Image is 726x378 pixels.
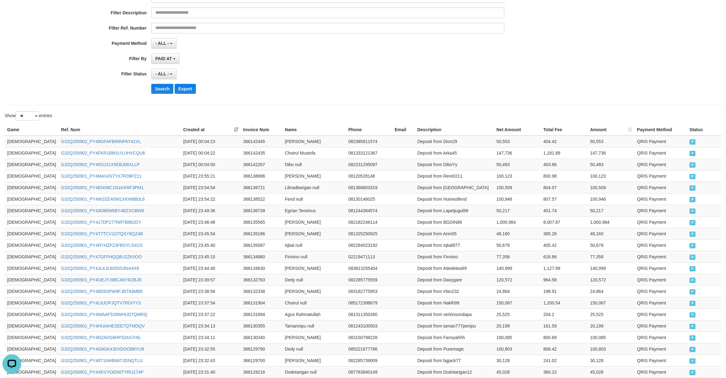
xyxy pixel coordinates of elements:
td: 241.02 [541,355,588,366]
td: 204.2 [541,309,588,320]
td: 100,509 [494,182,541,193]
td: [DEMOGRAPHIC_DATA] [5,170,59,182]
span: PAID [690,312,696,318]
span: PAID [690,278,696,283]
a: G32Q250902_PY40OJ31X5EBJ08XLLP [61,162,140,167]
td: [DATE] 00:04:23 [181,136,241,147]
td: 401.74 [541,205,588,216]
td: 085172398679 [346,297,392,309]
td: Deposit from Iqbal977 [415,239,494,251]
span: - ALL - [155,41,169,46]
td: Deposit from Anin05 [415,228,494,239]
td: [DEMOGRAPHIC_DATA] [5,216,59,228]
td: QRIS Payment [635,274,687,285]
th: Email [392,124,415,136]
td: 45,028 [588,366,634,378]
th: Description [415,124,494,136]
td: 366142445 [241,136,283,147]
label: Show entries [5,111,52,121]
span: PAID [690,197,696,202]
td: [DATE] 23:39:57 [181,274,241,285]
td: 50,483 [494,159,541,170]
td: [DATE] 23:54:54 [181,182,241,193]
td: QRIS Payment [635,136,687,147]
td: QRIS Payment [635,297,687,309]
button: PAID AT [151,53,180,64]
td: QRIS Payment [635,343,687,355]
td: [DATE] 23:55:21 [181,170,241,182]
td: 100,123 [494,170,541,182]
td: 403.86 [541,159,588,170]
span: PAID [690,255,696,260]
td: [DATE] 23:44:40 [181,262,241,274]
select: Showentries [16,111,39,121]
td: 02219471113 [346,251,392,262]
span: PAID [690,151,696,156]
td: 8,007.87 [541,216,588,228]
td: 100,085 [494,332,541,343]
td: 085221677786 [346,343,392,355]
td: [PERSON_NAME] [282,216,346,228]
td: [DEMOGRAPHIC_DATA] [5,159,59,170]
td: 081244364574 [346,205,392,216]
td: QRIS Payment [635,159,687,170]
td: QRIS Payment [635,182,687,193]
a: G32Q250901_PY4RYHZF23FBSYLSXC0 [61,243,143,248]
td: 385.28 [541,228,588,239]
td: Dedy null [282,274,346,285]
td: 25,525 [494,309,541,320]
td: Deposit from Davygare [415,274,494,285]
span: PAID [690,335,696,341]
td: Choirul Mustofa [282,147,346,159]
button: Search [151,84,173,94]
td: QRIS Payment [635,147,687,159]
td: 366134630 [241,262,283,274]
a: G32Q250901_PY4JLKJL8055S3NA4X8 [61,266,139,271]
td: 360.22 [541,366,588,378]
td: [DATE] 23:34:11 [181,332,241,343]
td: 24,864 [588,285,634,297]
td: QRIS Payment [635,320,687,332]
td: 806.42 [541,343,588,355]
td: [DATE] 23:45:15 [181,251,241,262]
td: 366132763 [241,274,283,285]
td: [DEMOGRAPHIC_DATA] [5,332,59,343]
th: Amount: activate to sort column ascending [588,124,634,136]
td: 804.07 [541,182,588,193]
td: Deposit from Naklh99 [415,297,494,309]
td: 081243100503 [346,320,392,332]
button: - ALL - [151,69,177,79]
th: Created at: activate to sort column ascending [181,124,241,136]
td: 50,553 [588,136,634,147]
td: 082182246114 [346,216,392,228]
td: 366138896 [241,170,283,182]
td: QRIS Payment [635,285,687,297]
td: [PERSON_NAME] [282,285,346,297]
td: 150,067 [588,297,634,309]
th: Phone [346,124,392,136]
td: Firmino null [282,251,346,262]
td: 404.42 [541,136,588,147]
td: 120,572 [588,274,634,285]
td: 618.86 [541,251,588,262]
td: [DEMOGRAPHIC_DATA] [5,366,59,378]
td: Dibo null [282,159,346,170]
td: 48,160 [494,228,541,239]
th: Name [282,124,346,136]
td: [DEMOGRAPHIC_DATA] [5,343,59,355]
td: 366131694 [241,309,283,320]
th: Net Amount [494,124,541,136]
td: 366136739 [241,205,283,216]
span: PAID [690,347,696,352]
td: [PERSON_NAME] [282,136,346,147]
th: Payment Method [635,124,687,136]
td: 081366803319 [346,182,392,193]
td: 140,999 [588,262,634,274]
td: 77,358 [588,251,634,262]
td: QRIS Payment [635,366,687,378]
td: Deposit from Puremagic [415,343,494,355]
td: 082284023192 [346,239,392,251]
span: PAID [690,208,696,214]
td: 20,199 [588,320,634,332]
td: Deposit from DiboYy [415,159,494,170]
